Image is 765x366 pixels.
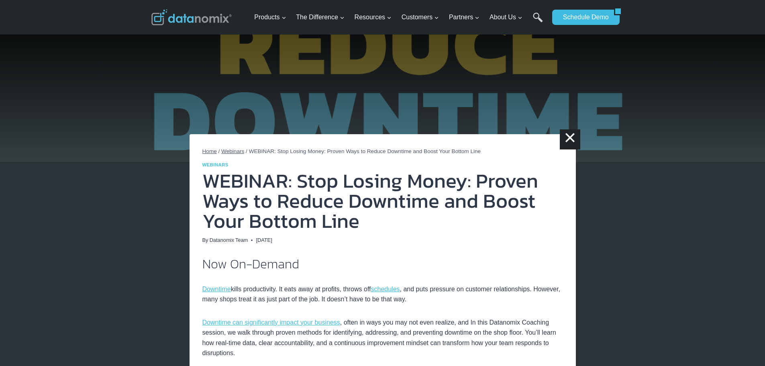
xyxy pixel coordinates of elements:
[202,286,231,292] a: Downtime
[221,148,244,154] a: Webinars
[202,317,563,358] p: , often in ways you may not even realize, and In this Datanomix Coaching session, we walk through...
[202,258,563,270] h2: Now On-Demand
[490,12,522,22] span: About Us
[202,147,563,156] nav: Breadcrumbs
[246,148,247,154] span: /
[533,12,543,31] a: Search
[202,148,217,154] a: Home
[254,12,286,22] span: Products
[449,12,479,22] span: Partners
[210,237,248,243] a: Datanomix Team
[256,236,272,244] time: [DATE]
[202,236,208,244] span: By
[151,9,232,25] img: Datanomix
[202,319,340,326] a: Downtime can significantly impact your business
[202,162,228,167] a: Webinars
[560,129,580,149] a: ×
[371,286,400,292] a: schedules
[251,4,548,31] nav: Primary Navigation
[249,148,481,154] span: WEBINAR: Stop Losing Money: Proven Ways to Reduce Downtime and Boost Your Bottom Line
[202,284,563,305] p: kills productivity. It eats away at profits, throws off , and puts pressure on customer relations...
[355,12,392,22] span: Resources
[402,12,439,22] span: Customers
[296,12,345,22] span: The Difference
[218,148,220,154] span: /
[552,10,614,25] a: Schedule Demo
[202,171,563,231] h1: WEBINAR: Stop Losing Money: Proven Ways to Reduce Downtime and Boost Your Bottom Line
